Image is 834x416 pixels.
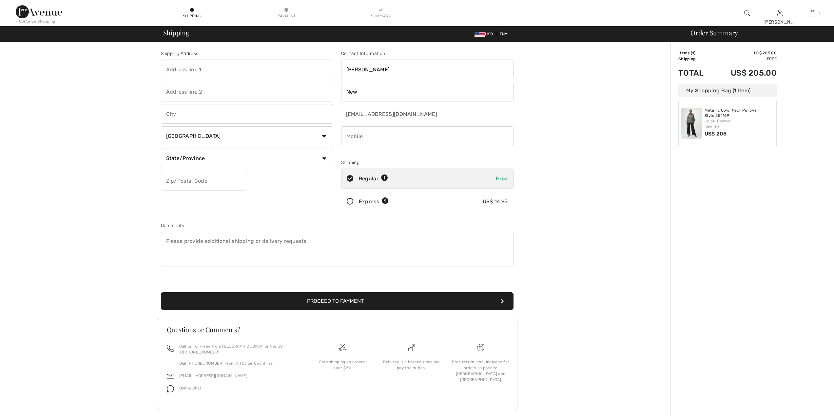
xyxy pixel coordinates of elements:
div: Free return label included for orders shipped to [GEOGRAPHIC_DATA] and [GEOGRAPHIC_DATA] [451,359,510,383]
div: Shipping Address [161,50,333,57]
h3: Questions or Comments? [167,326,508,333]
img: call [167,345,174,352]
td: Items ( ) [678,50,713,56]
img: Free shipping on orders over $99 [339,344,346,351]
input: First name [341,60,514,79]
div: Express [359,198,389,206]
div: Regular [359,175,388,183]
div: < Continue Shopping [16,18,55,24]
div: [PERSON_NAME] [764,19,796,26]
a: [EMAIL_ADDRESS][DOMAIN_NAME] [179,373,247,378]
a: Metallic Cowl Neck Pullover Style 254169 [705,108,774,118]
img: Delivery is a breeze since we pay the duties! [408,344,415,351]
div: Summary [371,13,391,19]
div: My Shopping Bag (1 Item) [678,84,777,97]
span: 1 [819,10,820,16]
img: 1ère Avenue [16,5,62,18]
div: Contact Information [341,50,514,57]
input: E-mail [341,104,471,124]
button: Proceed to Payment [161,292,514,310]
span: Shipping [163,29,189,36]
div: Free shipping on orders over $99 [313,359,372,371]
img: Free shipping on orders over $99 [477,344,484,351]
div: US$ 14.95 [483,198,508,206]
input: Last name [341,82,514,101]
span: Online Chat [179,386,202,390]
p: Dial [PHONE_NUMBER] From All Other Countries [179,360,300,366]
span: EN [500,32,508,36]
span: 1 [692,51,694,55]
div: Payment [277,13,296,19]
div: Delivery is a breeze since we pay the duties! [382,359,441,371]
input: Address line 1 [161,60,333,79]
input: Mobile [341,126,514,146]
img: chat [167,385,174,392]
div: Color: Pewter Size: 10 [705,118,774,130]
div: Shipping [182,13,202,19]
span: US$ 205 [705,131,727,137]
td: Shipping [678,56,713,62]
td: US$ 205.00 [713,62,777,84]
div: Comments [161,222,514,229]
td: US$ 205.00 [713,50,777,56]
img: search the website [744,9,750,17]
img: My Bag [810,9,815,17]
td: Total [678,62,713,84]
a: Sign In [777,10,783,16]
a: [PHONE_NUMBER] [183,350,219,354]
img: US Dollar [475,32,485,37]
p: Call us Toll-Free from [GEOGRAPHIC_DATA] or the US at [179,343,300,355]
span: Free [496,175,508,182]
div: Order Summary [683,29,830,36]
img: Metallic Cowl Neck Pullover Style 254169 [681,108,702,139]
a: 1 [796,9,828,17]
span: USD [475,32,495,36]
img: email [167,373,174,380]
div: Shipping [341,159,514,166]
input: Zip/Postal Code [161,171,247,190]
input: Address line 2 [161,82,333,101]
input: City [161,104,333,124]
img: My Info [777,9,783,17]
td: Free [713,56,777,62]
